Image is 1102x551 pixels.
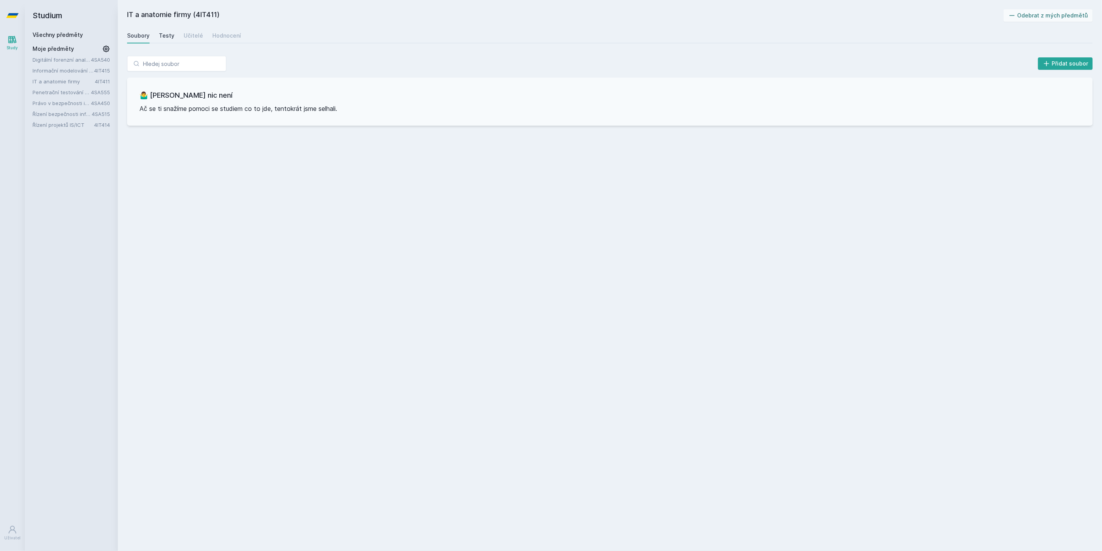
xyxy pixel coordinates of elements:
div: Testy [159,32,174,40]
p: Ač se ti snažíme pomoci se studiem co to jde, tentokrát jsme selhali. [139,104,1080,113]
a: Study [2,31,23,55]
a: 4SA515 [92,111,110,117]
a: 4IT414 [94,122,110,128]
a: Penetrační testování bezpečnosti IS [33,88,91,96]
input: Hledej soubor [127,56,226,71]
h3: 🤷‍♂️ [PERSON_NAME] nic není [139,90,1080,101]
a: Soubory [127,28,150,43]
a: 4IT411 [95,78,110,85]
a: Právo v bezpečnosti informačních systémů [33,99,91,107]
a: 4IT415 [94,67,110,74]
span: Moje předměty [33,45,74,53]
a: 4SA540 [91,57,110,63]
a: Řízení bezpečnosti informačních systémů [33,110,92,118]
h2: IT a anatomie firmy (4IT411) [127,9,1004,22]
a: Všechny předměty [33,31,83,38]
div: Uživatel [4,535,21,541]
div: Study [7,45,18,51]
button: Odebrat z mých předmětů [1004,9,1093,22]
div: Hodnocení [212,32,241,40]
a: Uživatel [2,521,23,545]
a: 4SA555 [91,89,110,95]
a: Informační modelování organizací [33,67,94,74]
button: Přidat soubor [1038,57,1093,70]
div: Soubory [127,32,150,40]
a: Digitální forenzní analýza [33,56,91,64]
a: Řízení projektů IS/ICT [33,121,94,129]
a: Učitelé [184,28,203,43]
a: IT a anatomie firmy [33,78,95,85]
div: Učitelé [184,32,203,40]
a: 4SA450 [91,100,110,106]
a: Hodnocení [212,28,241,43]
a: Testy [159,28,174,43]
